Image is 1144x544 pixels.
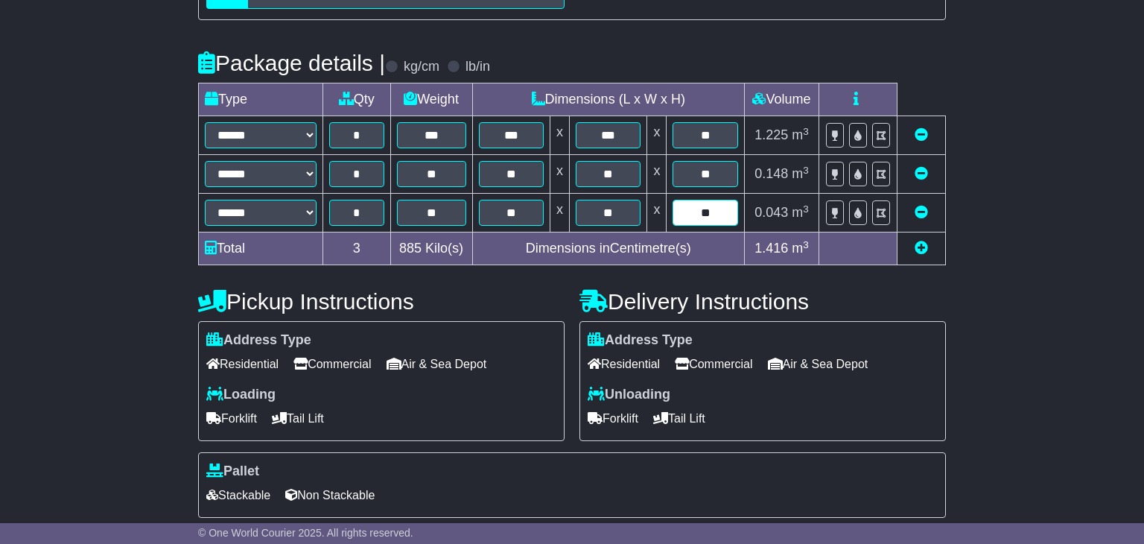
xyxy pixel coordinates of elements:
td: Weight [390,83,472,116]
a: Remove this item [915,166,928,181]
label: Address Type [206,332,311,349]
sup: 3 [803,165,809,176]
span: Commercial [293,352,371,376]
span: Stackable [206,484,270,507]
a: Add new item [915,241,928,256]
span: Tail Lift [272,407,324,430]
label: kg/cm [404,59,439,75]
span: 0.043 [754,205,788,220]
td: x [550,155,570,194]
span: 0.148 [754,166,788,181]
td: x [647,194,667,233]
span: Forklift [588,407,638,430]
sup: 3 [803,239,809,250]
span: Air & Sea Depot [387,352,487,376]
span: 885 [399,241,422,256]
span: m [792,205,809,220]
label: Address Type [588,332,693,349]
a: Remove this item [915,205,928,220]
sup: 3 [803,203,809,215]
td: x [647,155,667,194]
label: Loading [206,387,276,403]
span: 1.225 [754,127,788,142]
span: Residential [206,352,279,376]
td: Kilo(s) [390,233,472,265]
td: x [550,194,570,233]
a: Remove this item [915,127,928,142]
td: Type [199,83,323,116]
td: Total [199,233,323,265]
span: 1.416 [754,241,788,256]
span: Forklift [206,407,257,430]
span: m [792,241,809,256]
span: m [792,166,809,181]
label: Pallet [206,464,259,480]
td: x [550,116,570,155]
td: 3 [323,233,391,265]
span: Air & Sea Depot [768,352,868,376]
span: © One World Courier 2025. All rights reserved. [198,527,413,539]
span: Residential [588,352,660,376]
td: Volume [744,83,819,116]
span: m [792,127,809,142]
span: Tail Lift [653,407,705,430]
td: Qty [323,83,391,116]
h4: Delivery Instructions [579,289,946,314]
span: Commercial [675,352,752,376]
td: Dimensions in Centimetre(s) [472,233,744,265]
label: Unloading [588,387,670,403]
td: Dimensions (L x W x H) [472,83,744,116]
h4: Package details | [198,51,385,75]
label: lb/in [465,59,490,75]
span: Non Stackable [285,484,375,507]
sup: 3 [803,126,809,137]
td: x [647,116,667,155]
h4: Pickup Instructions [198,289,565,314]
